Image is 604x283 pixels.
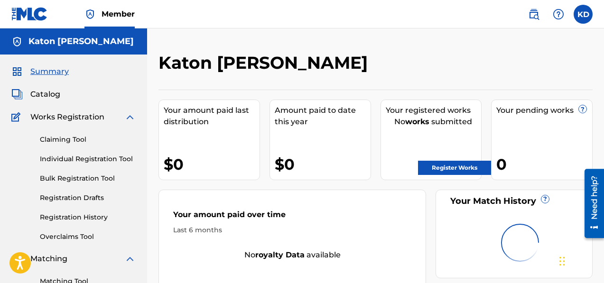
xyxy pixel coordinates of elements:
img: MLC Logo [11,7,48,21]
span: Catalog [30,89,60,100]
img: expand [124,111,136,123]
div: Amount paid to date this year [275,105,371,128]
a: CatalogCatalog [11,89,60,100]
strong: royalty data [255,250,305,259]
img: expand [124,253,136,265]
img: Summary [11,66,23,77]
div: $0 [275,154,371,175]
img: Accounts [11,36,23,47]
a: Registration History [40,212,136,222]
strong: works [405,117,429,126]
iframe: Resource Center [577,165,604,241]
a: Registration Drafts [40,193,136,203]
iframe: Chat Widget [557,237,604,283]
div: 0 [496,154,592,175]
a: Individual Registration Tool [40,154,136,164]
a: Register Works [418,161,491,175]
span: Member [102,9,135,19]
div: $0 [164,154,260,175]
div: Your Match History [448,195,580,208]
div: No submitted [386,116,482,128]
img: Catalog [11,89,23,100]
div: User Menu [574,5,593,24]
img: search [528,9,539,20]
span: ? [541,195,549,203]
span: Matching [30,253,67,265]
h5: Katon De Pena [28,36,134,47]
div: Help [549,5,568,24]
div: Your registered works [386,105,482,116]
a: Public Search [524,5,543,24]
div: Your amount paid over time [173,209,411,225]
span: Summary [30,66,69,77]
div: Last 6 months [173,225,411,235]
div: No available [159,249,426,261]
a: SummarySummary [11,66,69,77]
img: Works Registration [11,111,24,123]
a: Bulk Registration Tool [40,173,136,183]
h2: Katon [PERSON_NAME] [158,52,372,73]
img: help [553,9,564,20]
img: preloader [496,219,544,266]
img: Matching [11,253,23,265]
a: Claiming Tool [40,135,136,145]
a: Overclaims Tool [40,232,136,242]
span: ? [579,105,586,113]
div: Drag [559,247,565,275]
div: Your amount paid last distribution [164,105,260,128]
div: Your pending works [496,105,592,116]
img: Top Rightsholder [84,9,96,20]
span: Works Registration [30,111,104,123]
